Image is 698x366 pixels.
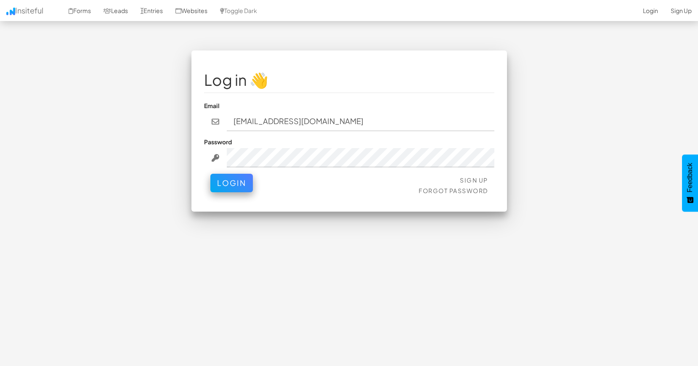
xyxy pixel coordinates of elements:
[210,174,253,192] button: Login
[204,101,220,110] label: Email
[204,138,232,146] label: Password
[419,187,488,194] a: Forgot Password
[686,163,694,192] span: Feedback
[682,154,698,212] button: Feedback - Show survey
[478,117,488,127] keeper-lock: Open Keeper Popup
[460,176,488,184] a: Sign Up
[204,72,494,88] h1: Log in 👋
[227,112,494,131] input: john@doe.com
